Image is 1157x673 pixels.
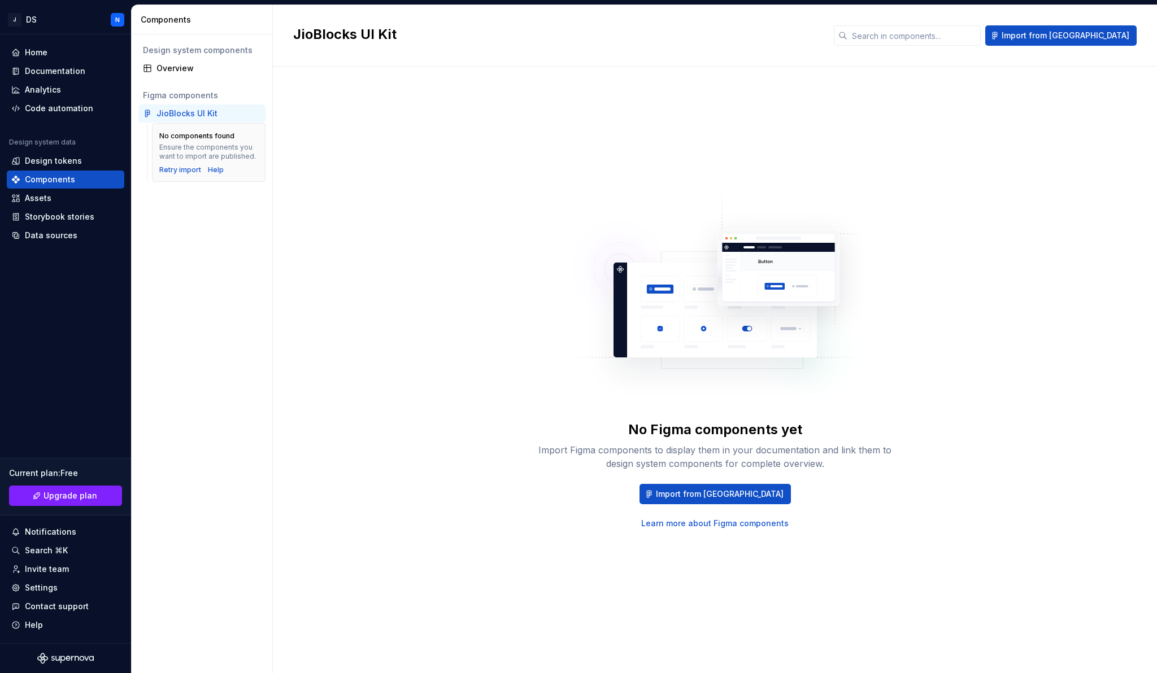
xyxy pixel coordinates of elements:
[25,84,61,95] div: Analytics
[25,103,93,114] div: Code automation
[9,467,122,479] div: Current plan : Free
[293,25,820,43] h2: JioBlocks UI Kit
[7,597,124,615] button: Contact support
[8,13,21,27] div: J
[7,208,124,226] a: Storybook stories
[7,226,124,244] a: Data sources
[25,526,76,537] div: Notifications
[26,14,37,25] div: DS
[159,143,258,161] div: Ensure the components you want to import are published.
[138,59,266,77] a: Overview
[9,486,122,506] a: Upgrade plan
[1002,30,1129,41] span: Import from [GEOGRAPHIC_DATA]
[7,152,124,170] a: Design tokens
[25,65,85,77] div: Documentation
[143,45,261,56] div: Design system components
[7,171,124,189] a: Components
[9,138,76,147] div: Design system data
[628,421,802,439] div: No Figma components yet
[208,165,224,174] a: Help
[25,230,77,241] div: Data sources
[25,601,89,612] div: Contact support
[641,518,789,529] a: Learn more about Figma components
[138,104,266,123] a: JioBlocks UI Kit
[25,174,75,185] div: Components
[25,155,82,167] div: Design tokens
[656,488,784,500] span: Import from [GEOGRAPHIC_DATA]
[143,90,261,101] div: Figma components
[7,81,124,99] a: Analytics
[25,545,68,556] div: Search ⌘K
[141,14,268,25] div: Components
[7,62,124,80] a: Documentation
[159,165,201,174] button: Retry import
[7,560,124,578] a: Invite team
[25,211,94,222] div: Storybook stories
[534,443,896,470] div: Import Figma components to display them in your documentation and link them to design system comp...
[985,25,1137,46] button: Import from [GEOGRAPHIC_DATA]
[7,523,124,541] button: Notifications
[159,132,234,141] div: No components found
[7,189,124,207] a: Assets
[156,108,218,119] div: JioBlocks UI Kit
[7,579,124,597] a: Settings
[25,582,58,593] div: Settings
[640,484,791,504] button: Import from [GEOGRAPHIC_DATA]
[37,653,94,664] svg: Supernova Logo
[44,490,97,501] span: Upgrade plan
[847,25,981,46] input: Search in components...
[25,193,51,204] div: Assets
[25,563,69,575] div: Invite team
[7,541,124,560] button: Search ⌘K
[7,43,124,62] a: Home
[7,616,124,634] button: Help
[25,47,47,58] div: Home
[25,619,43,631] div: Help
[156,63,261,74] div: Overview
[2,7,129,32] button: JDSN
[115,15,120,24] div: N
[7,99,124,117] a: Code automation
